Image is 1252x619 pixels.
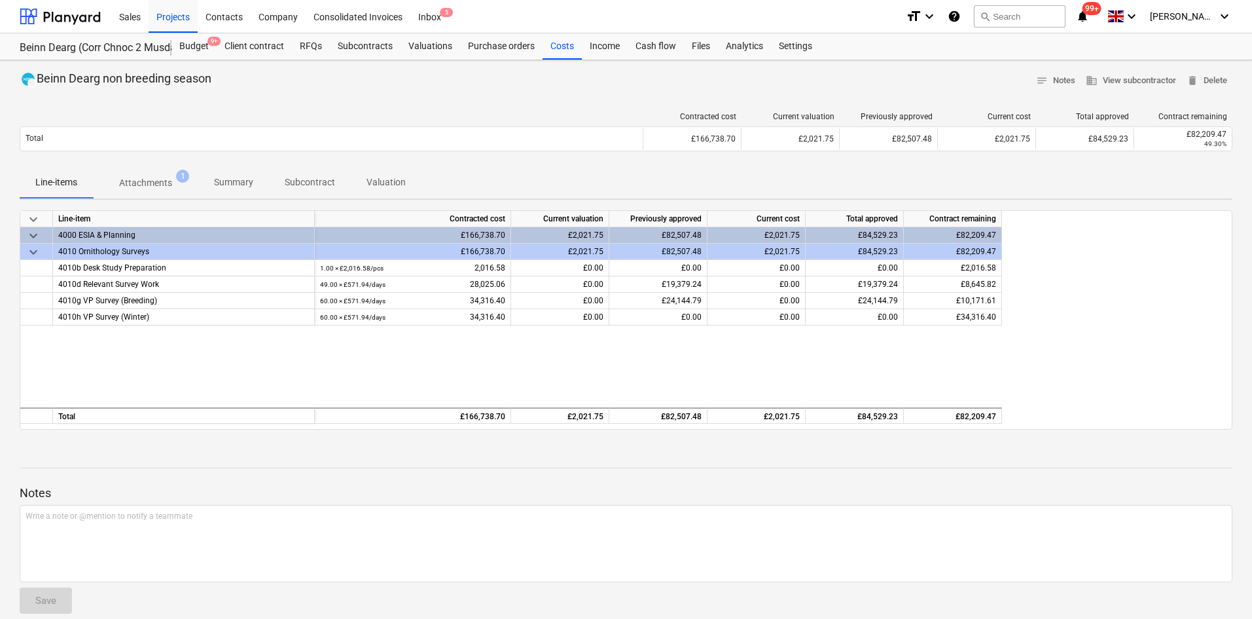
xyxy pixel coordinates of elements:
span: £19,379.24 [858,280,898,289]
div: £8,645.82 [909,276,996,293]
div: £82,507.48 [839,128,937,149]
div: £0.00 [609,260,707,276]
p: Line-items [35,176,77,189]
span: £0.00 [878,263,898,272]
div: £84,529.23 [806,227,904,244]
div: £24,144.79 [609,293,707,309]
button: View subcontractor [1081,71,1181,91]
div: £166,738.70 [315,227,511,244]
span: Delete [1187,73,1227,88]
a: Cash flow [628,33,684,60]
iframe: Chat Widget [1187,556,1252,619]
span: 4010g VP Survey (Breeding) [58,296,157,305]
div: £84,529.23 [806,407,904,424]
div: £84,529.23 [1035,128,1134,149]
i: keyboard_arrow_down [921,9,937,24]
div: Total [53,407,315,424]
span: [PERSON_NAME] [1150,11,1215,22]
small: 49.30% [1204,140,1226,147]
button: Search [974,5,1065,28]
div: £2,021.75 [741,128,839,149]
img: xero.svg [22,73,35,86]
div: £82,209.47 [904,244,1002,260]
i: notifications [1076,9,1089,24]
div: Contracted cost [649,112,736,121]
div: £34,316.40 [909,309,996,326]
div: £2,021.75 [707,407,806,424]
div: 34,316.40 [320,293,505,309]
div: £166,738.70 [315,407,511,424]
div: Previously approved [845,112,933,121]
div: Beinn Dearg (Corr Chnoc 2 Musdale) [20,41,156,55]
span: 4010b Desk Study Preparation [58,263,166,272]
div: Current cost [707,211,806,227]
div: £0.00 [609,309,707,326]
a: Subcontracts [330,33,401,60]
span: delete [1187,75,1198,86]
small: 60.00 × £571.94 / days [320,297,385,305]
div: Budget [171,33,217,60]
small: 60.00 × £571.94 / days [320,314,385,321]
span: 99+ [1082,2,1101,15]
div: Current cost [943,112,1031,121]
span: 4000 ESIA & Planning [58,231,135,240]
p: Subcontract [285,176,335,189]
div: £82,507.48 [609,227,707,244]
span: 4010 Ornithology Surveys [58,247,149,256]
div: £82,507.48 [609,407,707,424]
div: Contracted cost [315,211,511,227]
div: Files [684,33,718,60]
div: £2,021.75 [707,244,806,260]
a: RFQs [292,33,330,60]
div: £82,209.47 [1139,130,1226,139]
span: View subcontractor [1086,73,1176,88]
button: Notes [1031,71,1081,91]
p: Attachments [119,176,172,190]
div: Current valuation [511,211,609,227]
span: notes [1036,75,1048,86]
div: Previously approved [609,211,707,227]
a: Purchase orders [460,33,543,60]
p: Total [26,133,43,144]
p: Notes [20,485,1232,501]
a: Client contract [217,33,292,60]
div: £2,021.75 [937,128,1035,149]
div: £0.00 [511,309,609,326]
a: Income [582,33,628,60]
span: £24,144.79 [858,296,898,305]
div: £84,529.23 [806,244,904,260]
i: format_size [906,9,921,24]
div: Settings [771,33,820,60]
div: £166,738.70 [643,128,741,149]
div: £2,021.75 [707,227,806,244]
span: 4010d Relevant Survey Work [58,280,159,289]
p: Valuation [367,176,406,189]
div: £0.00 [707,260,806,276]
div: Line-item [53,211,315,227]
span: keyboard_arrow_down [26,244,41,260]
p: Beinn Dearg non breeding season [37,71,211,88]
div: £0.00 [511,276,609,293]
div: £82,507.48 [609,244,707,260]
span: £0.00 [878,312,898,322]
a: Analytics [718,33,771,60]
div: £2,021.75 [511,407,609,424]
div: £2,021.75 [511,244,609,260]
div: Contract remaining [1139,112,1227,121]
div: £82,209.47 [904,227,1002,244]
i: keyboard_arrow_down [1124,9,1139,24]
div: £2,016.58 [909,260,996,276]
small: 1.00 × £2,016.58 / pcs [320,265,384,272]
a: Costs [543,33,582,60]
div: £0.00 [707,276,806,293]
i: Knowledge base [948,9,961,24]
a: Budget9+ [171,33,217,60]
div: Valuations [401,33,460,60]
span: business [1086,75,1098,86]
